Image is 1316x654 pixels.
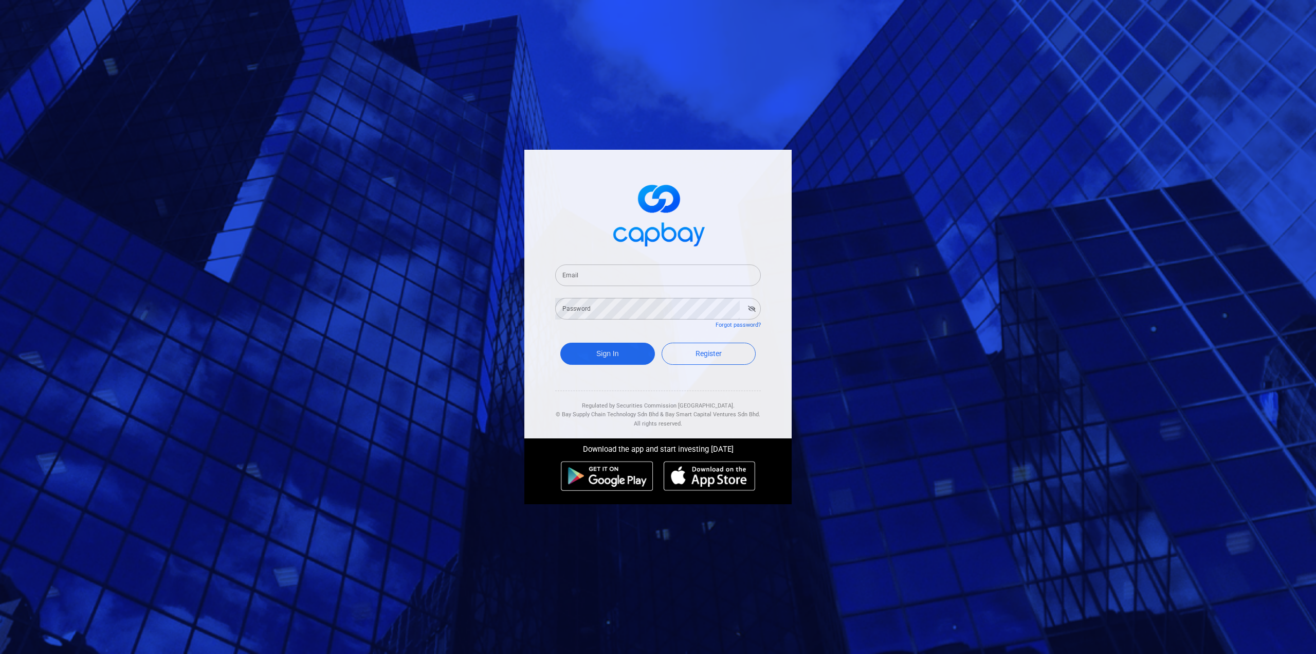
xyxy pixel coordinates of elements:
[560,343,655,365] button: Sign In
[556,411,659,418] span: © Bay Supply Chain Technology Sdn Bhd
[665,411,760,418] span: Bay Smart Capital Ventures Sdn Bhd.
[662,343,756,365] a: Register
[696,349,722,358] span: Register
[716,322,761,328] a: Forgot password?
[561,461,653,491] img: android
[517,438,799,456] div: Download the app and start investing [DATE]
[555,391,761,429] div: Regulated by Securities Commission [GEOGRAPHIC_DATA]. & All rights reserved.
[607,175,709,252] img: logo
[664,461,755,491] img: ios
